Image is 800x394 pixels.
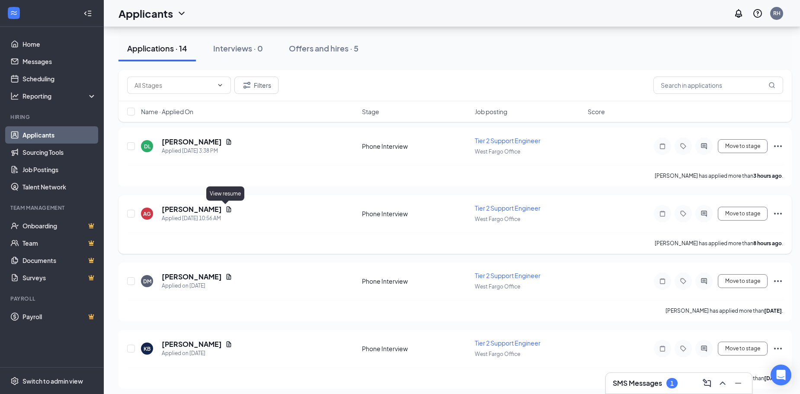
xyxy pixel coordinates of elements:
[768,82,775,89] svg: MagnifyingGlass
[773,10,781,17] div: RH
[670,380,674,387] div: 1
[362,107,379,116] span: Stage
[10,92,19,100] svg: Analysis
[699,345,709,352] svg: ActiveChat
[176,8,187,19] svg: ChevronDown
[10,295,95,302] div: Payroll
[10,113,95,121] div: Hiring
[362,142,470,151] div: Phone Interview
[475,216,520,222] span: West Fargo Office
[475,148,520,155] span: West Fargo Office
[678,345,688,352] svg: Tag
[699,210,709,217] svg: ActiveChat
[217,82,224,89] svg: ChevronDown
[10,9,18,17] svg: WorkstreamLogo
[225,273,232,280] svg: Document
[162,272,222,282] h5: [PERSON_NAME]
[22,70,96,87] a: Scheduling
[699,143,709,150] svg: ActiveChat
[753,173,782,179] b: 3 hours ago
[657,278,668,285] svg: Note
[22,144,96,161] a: Sourcing Tools
[733,8,744,19] svg: Notifications
[162,205,222,214] h5: [PERSON_NAME]
[764,308,782,314] b: [DATE]
[83,9,92,18] svg: Collapse
[22,35,96,53] a: Home
[657,210,668,217] svg: Note
[225,138,232,145] svg: Document
[225,206,232,213] svg: Document
[702,378,712,388] svg: ComposeMessage
[475,137,541,144] span: Tier 2 Support Engineer
[475,204,541,212] span: Tier 2 Support Engineer
[613,378,662,388] h3: SMS Messages
[475,272,541,279] span: Tier 2 Support Engineer
[127,43,187,54] div: Applications · 14
[242,80,252,90] svg: Filter
[475,107,507,116] span: Job posting
[666,307,783,314] p: [PERSON_NAME] has applied more than .
[764,375,782,381] b: [DATE]
[475,339,541,347] span: Tier 2 Support Engineer
[22,161,96,178] a: Job Postings
[733,378,743,388] svg: Minimize
[475,283,520,290] span: West Fargo Office
[717,378,728,388] svg: ChevronUp
[22,178,96,195] a: Talent Network
[143,210,151,218] div: AG
[22,126,96,144] a: Applicants
[141,107,193,116] span: Name · Applied On
[731,376,745,390] button: Minimize
[700,376,714,390] button: ComposeMessage
[162,282,232,290] div: Applied on [DATE]
[362,277,470,285] div: Phone Interview
[678,278,688,285] svg: Tag
[10,204,95,211] div: Team Management
[657,345,668,352] svg: Note
[162,349,232,358] div: Applied on [DATE]
[716,376,730,390] button: ChevronUp
[289,43,358,54] div: Offers and hires · 5
[225,341,232,348] svg: Document
[773,141,783,151] svg: Ellipses
[22,252,96,269] a: DocumentsCrown
[678,210,688,217] svg: Tag
[134,80,213,90] input: All Stages
[206,186,244,201] div: View resume
[655,240,783,247] p: [PERSON_NAME] has applied more than .
[22,269,96,286] a: SurveysCrown
[653,77,783,94] input: Search in applications
[362,344,470,353] div: Phone Interview
[213,43,263,54] div: Interviews · 0
[162,214,232,223] div: Applied [DATE] 10:56 AM
[22,308,96,325] a: PayrollCrown
[771,365,791,385] div: Open Intercom Messenger
[22,53,96,70] a: Messages
[22,217,96,234] a: OnboardingCrown
[718,274,768,288] button: Move to stage
[234,77,278,94] button: Filter Filters
[475,351,520,357] span: West Fargo Office
[118,6,173,21] h1: Applicants
[144,143,150,150] div: DL
[718,139,768,153] button: Move to stage
[753,240,782,247] b: 8 hours ago
[162,147,232,155] div: Applied [DATE] 3:38 PM
[162,340,222,349] h5: [PERSON_NAME]
[22,377,83,385] div: Switch to admin view
[773,276,783,286] svg: Ellipses
[22,234,96,252] a: TeamCrown
[22,92,97,100] div: Reporting
[144,345,150,352] div: KB
[10,377,19,385] svg: Settings
[752,8,763,19] svg: QuestionInfo
[773,343,783,354] svg: Ellipses
[162,137,222,147] h5: [PERSON_NAME]
[773,208,783,219] svg: Ellipses
[655,172,783,179] p: [PERSON_NAME] has applied more than .
[143,278,151,285] div: DM
[718,342,768,356] button: Move to stage
[657,143,668,150] svg: Note
[699,278,709,285] svg: ActiveChat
